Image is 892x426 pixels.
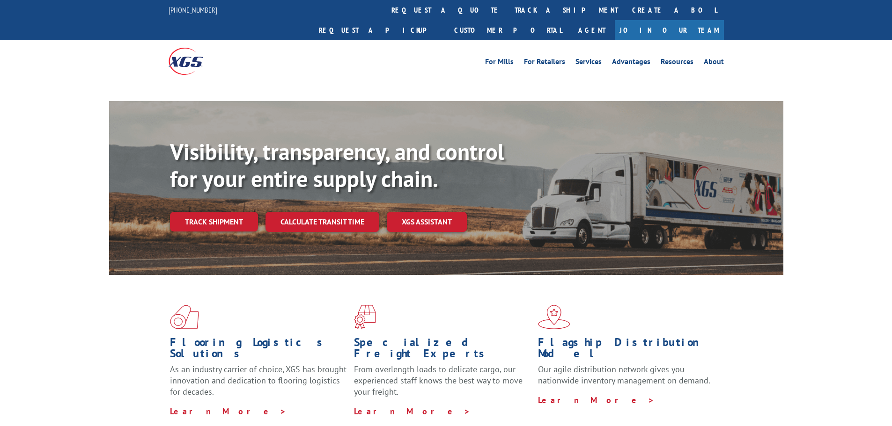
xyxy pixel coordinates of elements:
[169,5,217,14] a: [PHONE_NUMBER]
[170,212,258,231] a: Track shipment
[615,20,724,40] a: Join Our Team
[170,337,347,364] h1: Flooring Logistics Solutions
[612,58,650,68] a: Advantages
[447,20,569,40] a: Customer Portal
[524,58,565,68] a: For Retailers
[538,395,655,405] a: Learn More >
[485,58,514,68] a: For Mills
[354,337,531,364] h1: Specialized Freight Experts
[387,212,467,232] a: XGS ASSISTANT
[170,137,504,193] b: Visibility, transparency, and control for your entire supply chain.
[538,337,715,364] h1: Flagship Distribution Model
[538,305,570,329] img: xgs-icon-flagship-distribution-model-red
[569,20,615,40] a: Agent
[704,58,724,68] a: About
[354,305,376,329] img: xgs-icon-focused-on-flooring-red
[661,58,693,68] a: Resources
[354,364,531,405] p: From overlength loads to delicate cargo, our experienced staff knows the best way to move your fr...
[170,364,346,397] span: As an industry carrier of choice, XGS has brought innovation and dedication to flooring logistics...
[354,406,471,417] a: Learn More >
[312,20,447,40] a: Request a pickup
[575,58,602,68] a: Services
[538,364,710,386] span: Our agile distribution network gives you nationwide inventory management on demand.
[265,212,379,232] a: Calculate transit time
[170,406,287,417] a: Learn More >
[170,305,199,329] img: xgs-icon-total-supply-chain-intelligence-red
